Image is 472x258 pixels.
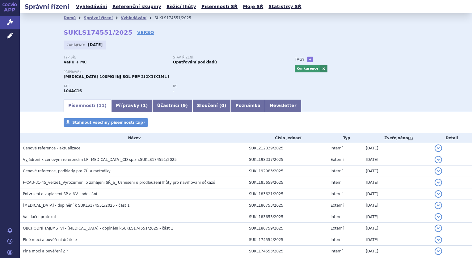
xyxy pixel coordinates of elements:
[246,223,327,234] td: SUKL180759/2025
[331,192,343,196] span: Interní
[23,192,97,196] span: Potvrzení o zaplacení SP a NV - odeslání
[246,154,327,166] td: SUKL198337/2025
[435,236,442,243] button: detail
[246,200,327,211] td: SUKL180753/2025
[307,57,313,62] a: +
[331,226,343,230] span: Externí
[246,211,327,223] td: SUKL183653/2025
[331,203,343,208] span: Externí
[363,234,432,246] td: [DATE]
[267,2,303,11] a: Statistiky SŘ
[231,100,265,112] a: Poznámka
[64,118,148,127] a: Stáhnout všechny písemnosti (zip)
[435,202,442,209] button: detail
[246,188,327,200] td: SUKL183621/2025
[246,234,327,246] td: SUKL174554/2025
[331,157,343,162] span: Externí
[327,133,363,143] th: Typ
[363,166,432,177] td: [DATE]
[246,133,327,143] th: Číslo jednací
[64,60,86,64] strong: VaPÚ + MC
[246,177,327,188] td: SUKL183659/2025
[64,75,169,79] span: [MEDICAL_DATA] 100MG INJ SOL PEP 2(2X1)X1ML I
[295,65,320,72] a: Konkurence
[23,249,68,253] span: Plné moci a pověření ZP
[435,247,442,255] button: detail
[64,70,282,74] p: Přípravek:
[64,56,167,59] p: Typ SŘ:
[23,203,130,208] span: Tremfya - doplnění k SUKLS174551/2025 - část 1
[221,103,224,108] span: 0
[99,103,104,108] span: 11
[192,100,231,112] a: Sloučení (0)
[435,225,442,232] button: detail
[363,223,432,234] td: [DATE]
[23,215,56,219] span: Validační protokol
[23,226,173,230] span: OBCHODNÍ TAJEMSTVÍ - Tremfya - doplnění kSUKLS174551/2025 - část 1
[64,29,133,36] strong: SUKLS174551/2025
[295,56,305,63] h3: Tagy
[331,180,343,185] span: Interní
[84,16,113,20] a: Správní řízení
[173,56,276,59] p: Stav řízení:
[331,215,343,219] span: Interní
[20,133,246,143] th: Název
[173,84,276,88] p: RS:
[111,2,163,11] a: Referenční skupiny
[64,89,82,93] strong: GUSELKUMAB
[121,16,146,20] a: Vyhledávání
[331,238,343,242] span: Interní
[23,146,81,150] span: Cenové reference - aktualizace
[74,2,109,11] a: Vyhledávání
[435,167,442,175] button: detail
[363,188,432,200] td: [DATE]
[173,60,217,64] strong: Opatřování podkladů
[23,169,111,173] span: Cenové reference, podklady pro ZÚ a metodiky
[331,249,343,253] span: Interní
[23,157,177,162] span: Vyjádření k cenovým referencím LP TREMFYA_CD sp.zn.SUKLS174551/2025
[435,190,442,198] button: detail
[363,200,432,211] td: [DATE]
[183,103,186,108] span: 9
[435,144,442,152] button: detail
[331,169,343,173] span: Interní
[265,100,301,112] a: Newsletter
[143,103,146,108] span: 1
[363,177,432,188] td: [DATE]
[20,2,74,11] h2: Správní řízení
[173,89,175,93] strong: -
[64,16,76,20] a: Domů
[23,238,77,242] span: Plné moci a pověření držitele
[64,84,167,88] p: ATC:
[67,42,86,47] span: Zahájeno:
[137,29,154,36] a: VERSO
[363,143,432,154] td: [DATE]
[64,100,111,112] a: Písemnosti (11)
[72,120,145,125] span: Stáhnout všechny písemnosti (zip)
[200,2,239,11] a: Písemnosti SŘ
[241,2,265,11] a: Moje SŘ
[363,154,432,166] td: [DATE]
[246,246,327,257] td: SUKL174553/2025
[363,133,432,143] th: Zveřejněno
[111,100,152,112] a: Přípravky (1)
[246,166,327,177] td: SUKL192983/2025
[331,146,343,150] span: Interní
[435,179,442,186] button: detail
[165,2,198,11] a: Běžící lhůty
[363,211,432,223] td: [DATE]
[432,133,472,143] th: Detail
[363,246,432,257] td: [DATE]
[246,143,327,154] td: SUKL212839/2025
[88,43,103,47] strong: [DATE]
[435,213,442,221] button: detail
[154,13,199,23] li: SUKLS174551/2025
[435,156,442,163] button: detail
[152,100,192,112] a: Účastníci (9)
[408,136,413,140] abbr: (?)
[23,180,215,185] span: F-CAU-31-45_verze1_Vyrozumění o zahájení SŘ_a_ Usnesení o prodloužení lhůty pro navrhování důkazů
